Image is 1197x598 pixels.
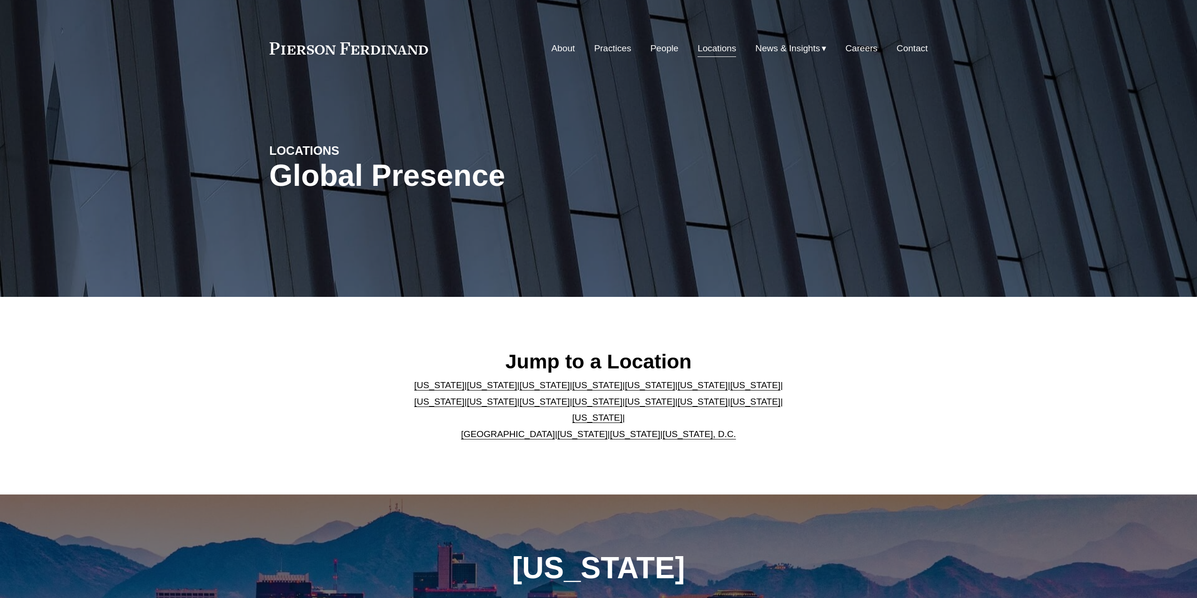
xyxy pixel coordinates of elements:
a: Careers [845,40,877,57]
h4: LOCATIONS [270,143,434,158]
a: [US_STATE] [467,397,517,407]
h1: [US_STATE] [461,551,736,585]
h2: Jump to a Location [406,349,791,374]
h1: Global Presence [270,159,708,193]
a: People [650,40,679,57]
a: folder dropdown [755,40,826,57]
a: [US_STATE] [730,397,780,407]
a: [GEOGRAPHIC_DATA] [461,429,555,439]
a: [US_STATE] [557,429,608,439]
a: [US_STATE] [677,380,728,390]
a: [US_STATE] [467,380,517,390]
a: [US_STATE] [414,397,465,407]
a: Contact [896,40,927,57]
a: [US_STATE] [610,429,660,439]
a: [US_STATE] [625,380,675,390]
a: [US_STATE], D.C. [663,429,736,439]
a: [US_STATE] [730,380,780,390]
span: News & Insights [755,40,820,57]
a: [US_STATE] [572,413,623,423]
a: [US_STATE] [677,397,728,407]
a: [US_STATE] [625,397,675,407]
a: Locations [698,40,736,57]
a: [US_STATE] [414,380,465,390]
a: [US_STATE] [572,397,623,407]
a: [US_STATE] [520,380,570,390]
a: Practices [594,40,631,57]
p: | | | | | | | | | | | | | | | | | | [406,377,791,442]
a: [US_STATE] [572,380,623,390]
a: About [551,40,575,57]
a: [US_STATE] [520,397,570,407]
